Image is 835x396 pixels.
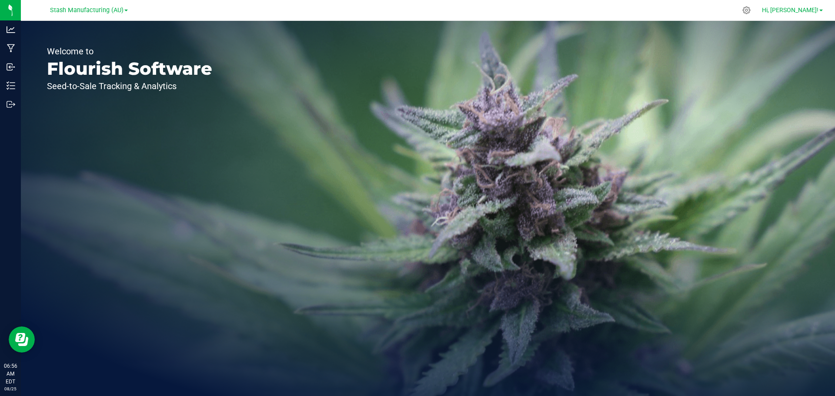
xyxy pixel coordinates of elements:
inline-svg: Manufacturing [7,44,15,53]
p: 06:56 AM EDT [4,362,17,386]
span: Hi, [PERSON_NAME]! [762,7,818,13]
iframe: Resource center [9,326,35,353]
p: Flourish Software [47,60,212,77]
div: Manage settings [741,6,752,14]
inline-svg: Outbound [7,100,15,109]
inline-svg: Inventory [7,81,15,90]
p: Seed-to-Sale Tracking & Analytics [47,82,212,90]
span: Stash Manufacturing (AU) [50,7,124,14]
p: Welcome to [47,47,212,56]
p: 08/25 [4,386,17,392]
inline-svg: Inbound [7,63,15,71]
inline-svg: Analytics [7,25,15,34]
